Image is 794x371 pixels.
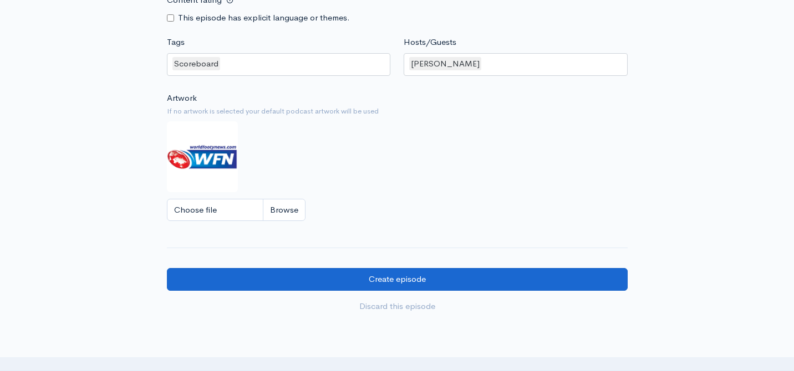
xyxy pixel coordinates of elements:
[167,92,197,105] label: Artwork
[178,12,350,24] label: This episode has explicit language or themes.
[409,57,481,71] div: [PERSON_NAME]
[404,36,456,49] label: Hosts/Guests
[167,106,628,117] small: If no artwork is selected your default podcast artwork will be used
[172,57,220,71] div: Scoreboard
[167,36,185,49] label: Tags
[167,268,628,291] input: Create episode
[167,295,628,318] a: Discard this episode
